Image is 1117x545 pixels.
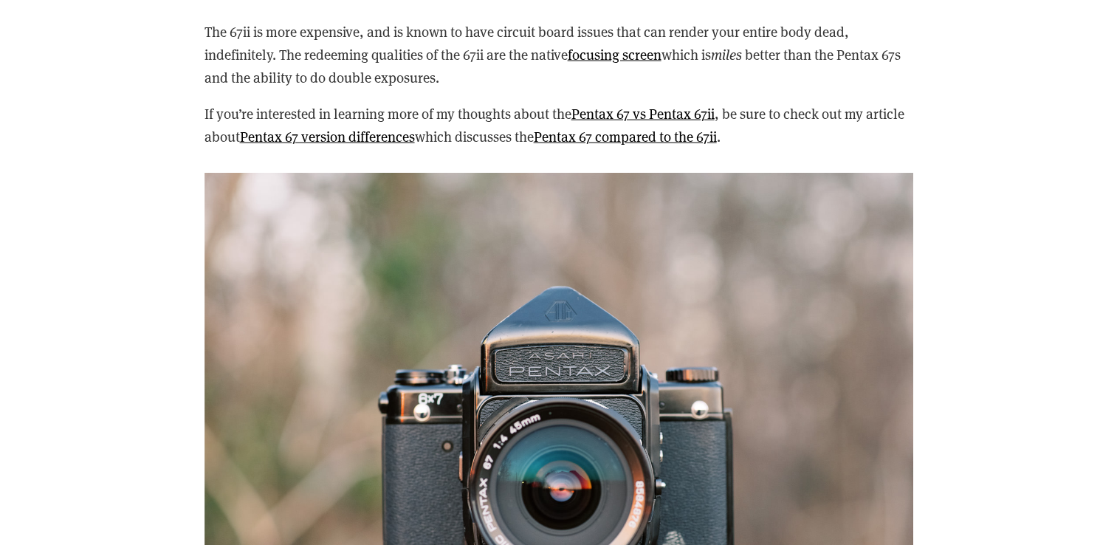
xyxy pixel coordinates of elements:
[534,127,717,145] a: Pentax 67 compared to the 67ii
[711,45,742,64] em: miles
[571,104,715,123] a: Pentax 67 vs Pentax 67ii
[240,127,415,145] a: Pentax 67 version differences
[568,45,661,64] a: focusing screen
[205,103,913,148] p: If you’re interested in learning more of my thoughts about the , be sure to check out my article ...
[205,21,913,89] p: The 67ii is more expensive, and is known to have circuit board issues that can render your entire...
